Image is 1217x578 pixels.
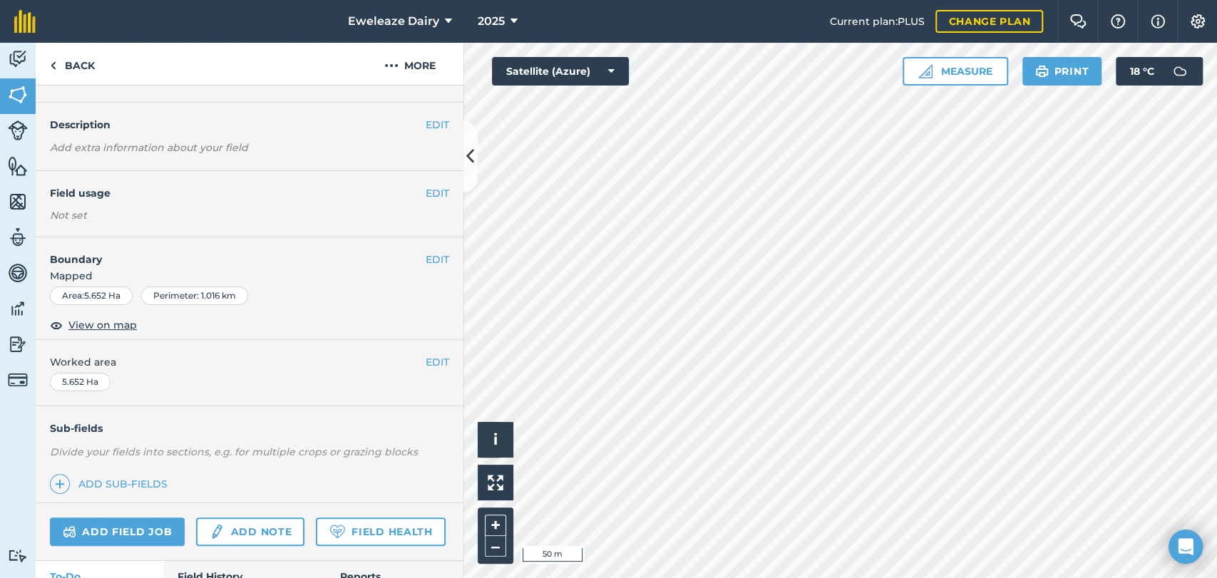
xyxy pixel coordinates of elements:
img: svg+xml;base64,PHN2ZyB4bWxucz0iaHR0cDovL3d3dy53My5vcmcvMjAwMC9zdmciIHdpZHRoPSI5IiBoZWlnaHQ9IjI0Ii... [50,57,56,74]
img: A cog icon [1189,14,1206,29]
em: Add extra information about your field [50,141,248,154]
img: svg+xml;base64,PD94bWwgdmVyc2lvbj0iMS4wIiBlbmNvZGluZz0idXRmLTgiPz4KPCEtLSBHZW5lcmF0b3I6IEFkb2JlIE... [63,523,76,540]
img: svg+xml;base64,PD94bWwgdmVyc2lvbj0iMS4wIiBlbmNvZGluZz0idXRmLTgiPz4KPCEtLSBHZW5lcmF0b3I6IEFkb2JlIE... [8,298,28,319]
img: svg+xml;base64,PD94bWwgdmVyc2lvbj0iMS4wIiBlbmNvZGluZz0idXRmLTgiPz4KPCEtLSBHZW5lcmF0b3I6IEFkb2JlIE... [209,523,225,540]
em: Divide your fields into sections, e.g. for multiple crops or grazing blocks [50,445,418,458]
img: svg+xml;base64,PD94bWwgdmVyc2lvbj0iMS4wIiBlbmNvZGluZz0idXRmLTgiPz4KPCEtLSBHZW5lcmF0b3I6IEFkb2JlIE... [8,120,28,140]
button: + [485,515,506,536]
span: Mapped [36,268,463,284]
img: A question mark icon [1109,14,1126,29]
img: svg+xml;base64,PHN2ZyB4bWxucz0iaHR0cDovL3d3dy53My5vcmcvMjAwMC9zdmciIHdpZHRoPSI1NiIgaGVpZ2h0PSI2MC... [8,155,28,177]
a: Field Health [316,517,445,546]
img: svg+xml;base64,PHN2ZyB4bWxucz0iaHR0cDovL3d3dy53My5vcmcvMjAwMC9zdmciIHdpZHRoPSIxOSIgaGVpZ2h0PSIyNC... [1035,63,1049,80]
img: svg+xml;base64,PHN2ZyB4bWxucz0iaHR0cDovL3d3dy53My5vcmcvMjAwMC9zdmciIHdpZHRoPSI1NiIgaGVpZ2h0PSI2MC... [8,191,28,212]
span: Worked area [50,354,449,370]
span: Current plan : PLUS [829,14,924,29]
button: 18 °C [1116,57,1203,86]
div: Open Intercom Messenger [1169,530,1203,564]
h4: Description [50,117,449,133]
button: More [356,43,463,85]
div: Area : 5.652 Ha [50,287,133,305]
img: Ruler icon [918,64,933,78]
a: Change plan [935,10,1043,33]
img: svg+xml;base64,PD94bWwgdmVyc2lvbj0iMS4wIiBlbmNvZGluZz0idXRmLTgiPz4KPCEtLSBHZW5lcmF0b3I6IEFkb2JlIE... [8,227,28,248]
img: svg+xml;base64,PD94bWwgdmVyc2lvbj0iMS4wIiBlbmNvZGluZz0idXRmLTgiPz4KPCEtLSBHZW5lcmF0b3I6IEFkb2JlIE... [1166,57,1194,86]
span: i [493,430,498,448]
button: EDIT [426,252,449,267]
img: svg+xml;base64,PD94bWwgdmVyc2lvbj0iMS4wIiBlbmNvZGluZz0idXRmLTgiPz4KPCEtLSBHZW5lcmF0b3I6IEFkb2JlIE... [8,334,28,355]
h4: Boundary [36,237,426,267]
button: – [485,536,506,557]
img: Two speech bubbles overlapping with the left bubble in the forefront [1069,14,1087,29]
img: svg+xml;base64,PHN2ZyB4bWxucz0iaHR0cDovL3d3dy53My5vcmcvMjAwMC9zdmciIHdpZHRoPSIxNyIgaGVpZ2h0PSIxNy... [1151,13,1165,30]
span: 18 ° C [1130,57,1154,86]
img: fieldmargin Logo [14,10,36,33]
a: Add note [196,517,304,546]
h4: Sub-fields [36,420,463,436]
h4: Field usage [50,185,426,201]
img: svg+xml;base64,PD94bWwgdmVyc2lvbj0iMS4wIiBlbmNvZGluZz0idXRmLTgiPz4KPCEtLSBHZW5lcmF0b3I6IEFkb2JlIE... [8,549,28,562]
img: svg+xml;base64,PHN2ZyB4bWxucz0iaHR0cDovL3d3dy53My5vcmcvMjAwMC9zdmciIHdpZHRoPSIyMCIgaGVpZ2h0PSIyNC... [384,57,399,74]
img: svg+xml;base64,PHN2ZyB4bWxucz0iaHR0cDovL3d3dy53My5vcmcvMjAwMC9zdmciIHdpZHRoPSIxOCIgaGVpZ2h0PSIyNC... [50,316,63,334]
img: svg+xml;base64,PD94bWwgdmVyc2lvbj0iMS4wIiBlbmNvZGluZz0idXRmLTgiPz4KPCEtLSBHZW5lcmF0b3I6IEFkb2JlIE... [8,48,28,70]
a: Add sub-fields [50,474,173,494]
img: Four arrows, one pointing top left, one top right, one bottom right and the last bottom left [488,475,503,490]
div: Perimeter : 1.016 km [141,287,248,305]
span: 2025 [478,13,505,30]
span: View on map [68,317,137,333]
button: EDIT [426,185,449,201]
span: Eweleaze Dairy [348,13,439,30]
button: View on map [50,316,137,334]
div: 5.652 Ha [50,373,111,391]
img: svg+xml;base64,PHN2ZyB4bWxucz0iaHR0cDovL3d3dy53My5vcmcvMjAwMC9zdmciIHdpZHRoPSI1NiIgaGVpZ2h0PSI2MC... [8,84,28,105]
img: svg+xml;base64,PHN2ZyB4bWxucz0iaHR0cDovL3d3dy53My5vcmcvMjAwMC9zdmciIHdpZHRoPSIxNCIgaGVpZ2h0PSIyNC... [55,475,65,492]
button: EDIT [426,117,449,133]
a: Back [36,43,109,85]
button: Print [1022,57,1102,86]
button: EDIT [426,354,449,370]
div: Not set [50,208,449,222]
button: Measure [903,57,1008,86]
img: svg+xml;base64,PD94bWwgdmVyc2lvbj0iMS4wIiBlbmNvZGluZz0idXRmLTgiPz4KPCEtLSBHZW5lcmF0b3I6IEFkb2JlIE... [8,262,28,284]
button: Satellite (Azure) [492,57,629,86]
a: Add field job [50,517,185,546]
img: svg+xml;base64,PD94bWwgdmVyc2lvbj0iMS4wIiBlbmNvZGluZz0idXRmLTgiPz4KPCEtLSBHZW5lcmF0b3I6IEFkb2JlIE... [8,370,28,390]
button: i [478,422,513,458]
